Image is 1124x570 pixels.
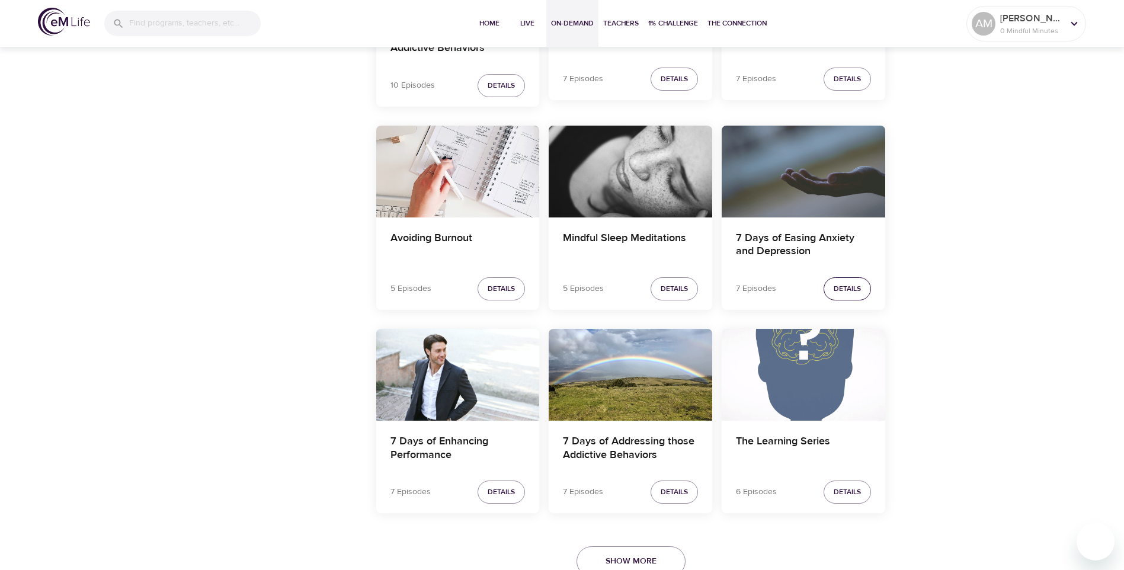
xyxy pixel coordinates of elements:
p: 7 Episodes [390,486,431,498]
p: 7 Episodes [736,283,776,295]
span: Teachers [603,17,639,30]
p: 5 Episodes [390,283,431,295]
button: Details [651,481,698,504]
button: 7 Days of Addressing those Addictive Behaviors [549,329,712,421]
button: Details [478,277,525,300]
button: 7 Days of Enhancing Performance [376,329,540,421]
img: logo [38,8,90,36]
button: 7 Days of Easing Anxiety and Depression [722,126,885,217]
button: Details [824,481,871,504]
h4: 7 Days of Addressing those Addictive Behaviors [563,435,698,463]
span: Details [834,73,861,85]
p: 7 Episodes [563,486,603,498]
button: The Learning Series [722,329,885,421]
button: Details [824,68,871,91]
div: AM [972,12,995,36]
input: Find programs, teachers, etc... [129,11,261,36]
h4: Mindful Sleep Meditations [563,232,698,260]
iframe: Button to launch messaging window [1077,523,1115,561]
p: 7 Episodes [736,73,776,85]
span: 1% Challenge [648,17,698,30]
span: Details [834,486,861,498]
span: Show More [606,554,657,569]
p: 6 Episodes [736,486,777,498]
button: Details [478,481,525,504]
p: 10 Episodes [390,79,435,92]
p: [PERSON_NAME] [1000,11,1063,25]
button: Mindful Sleep Meditations [549,126,712,217]
button: Details [651,277,698,300]
span: Details [488,486,515,498]
span: The Connection [707,17,767,30]
span: Live [513,17,542,30]
span: Details [661,486,688,498]
button: Details [824,277,871,300]
p: 7 Episodes [563,73,603,85]
p: 0 Mindful Minutes [1000,25,1063,36]
span: Details [488,79,515,92]
span: Details [834,283,861,295]
button: Avoiding Burnout [376,126,540,217]
span: Details [661,283,688,295]
h4: Avoiding Burnout [390,232,526,260]
h4: 7 Days of Enhancing Performance [390,435,526,463]
p: 5 Episodes [563,283,604,295]
h4: 7 Days of Easing Anxiety and Depression [736,232,871,260]
span: Details [488,283,515,295]
button: Details [478,74,525,97]
button: Details [651,68,698,91]
h4: The Learning Series [736,435,871,463]
span: On-Demand [551,17,594,30]
span: Details [661,73,688,85]
span: Home [475,17,504,30]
